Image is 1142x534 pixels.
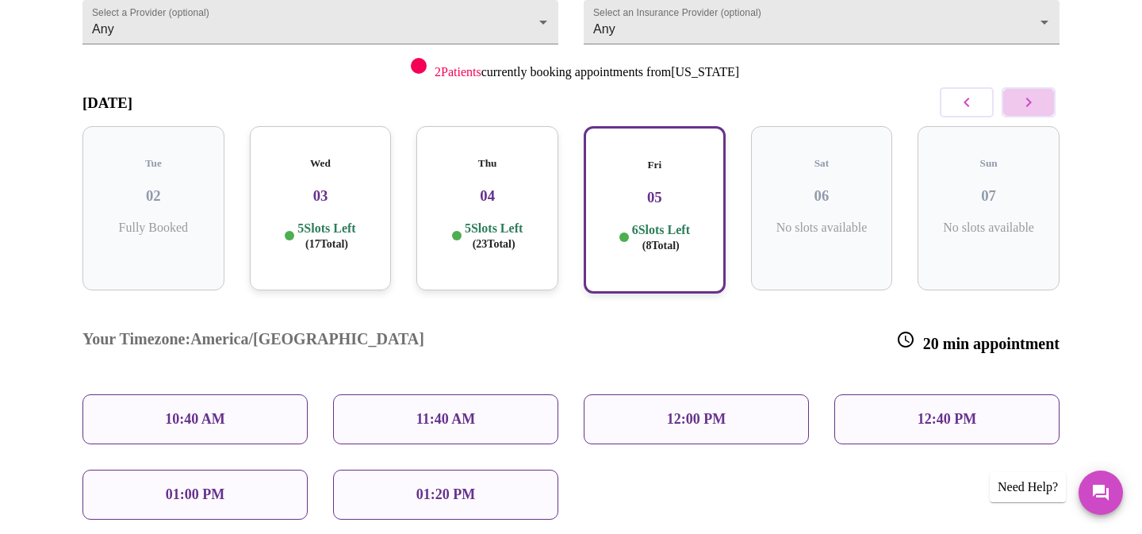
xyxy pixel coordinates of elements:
p: 12:40 PM [918,411,976,428]
button: Messages [1079,471,1123,515]
h3: [DATE] [82,94,132,112]
h5: Thu [429,157,546,170]
h3: 20 min appointment [896,330,1060,353]
span: ( 17 Total) [305,238,348,250]
div: Need Help? [990,472,1066,502]
p: currently booking appointments from [US_STATE] [435,65,739,79]
p: 10:40 AM [165,411,225,428]
p: 01:20 PM [416,486,475,503]
p: 6 Slots Left [632,222,690,253]
p: 12:00 PM [667,411,726,428]
p: 11:40 AM [416,411,476,428]
span: 2 Patients [435,65,481,79]
h5: Sat [764,157,880,170]
p: Fully Booked [95,221,212,235]
h5: Wed [263,157,379,170]
h3: 07 [930,187,1047,205]
p: No slots available [764,221,880,235]
h3: Your Timezone: America/[GEOGRAPHIC_DATA] [82,330,424,353]
h3: 05 [598,189,711,206]
span: ( 8 Total) [642,240,680,252]
h3: 06 [764,187,880,205]
p: 01:00 PM [166,486,224,503]
p: 5 Slots Left [465,221,523,252]
h5: Tue [95,157,212,170]
h5: Sun [930,157,1047,170]
h5: Fri [598,159,711,171]
h3: 03 [263,187,379,205]
span: ( 23 Total) [473,238,515,250]
p: 5 Slots Left [297,221,355,252]
p: No slots available [930,221,1047,235]
h3: 04 [429,187,546,205]
h3: 02 [95,187,212,205]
